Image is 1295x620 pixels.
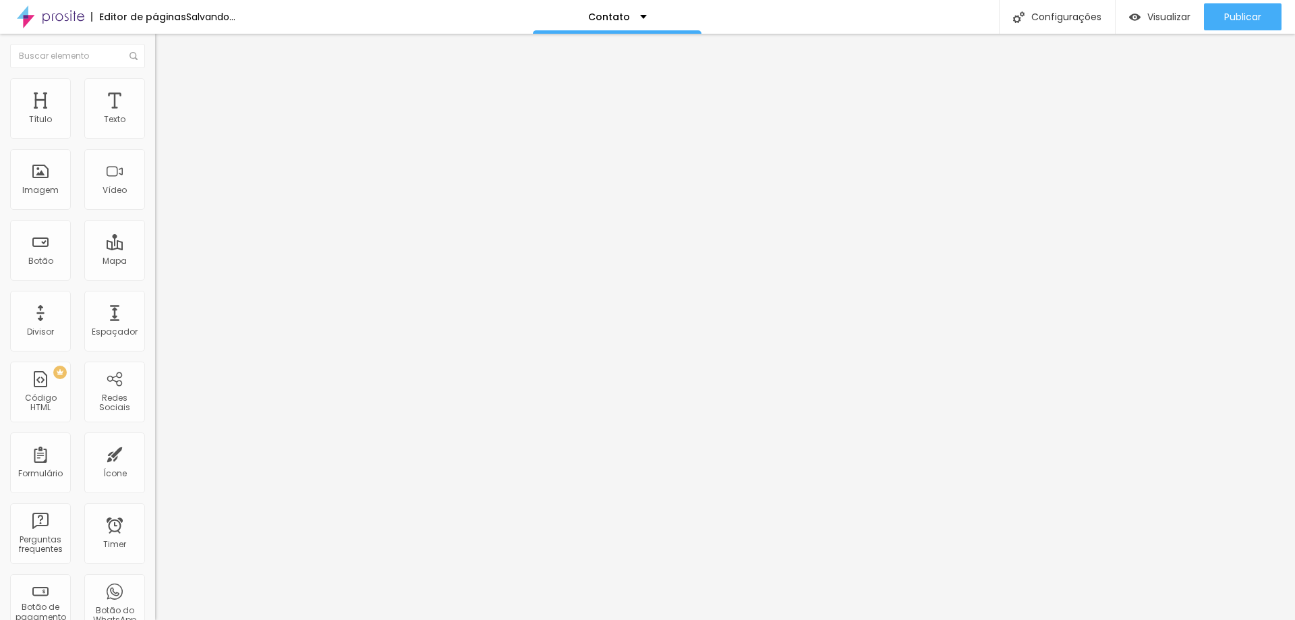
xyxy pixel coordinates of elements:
div: Texto [104,115,125,124]
div: Espaçador [92,327,138,337]
input: Buscar elemento [10,44,145,68]
p: Contato [588,12,630,22]
button: Visualizar [1116,3,1204,30]
span: Publicar [1224,11,1261,22]
div: Formulário [18,469,63,478]
img: Icone [1013,11,1025,23]
div: Título [29,115,52,124]
div: Divisor [27,327,54,337]
div: Ícone [103,469,127,478]
div: Mapa [103,256,127,266]
iframe: Editor [155,34,1295,620]
div: Salvando... [186,12,235,22]
button: Publicar [1204,3,1282,30]
div: Imagem [22,186,59,195]
img: Icone [129,52,138,60]
div: Editor de páginas [91,12,186,22]
div: Timer [103,540,126,549]
div: Botão [28,256,53,266]
div: Redes Sociais [88,393,141,413]
span: Visualizar [1147,11,1190,22]
img: view-1.svg [1129,11,1141,23]
div: Vídeo [103,186,127,195]
div: Perguntas frequentes [13,535,67,555]
div: Código HTML [13,393,67,413]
